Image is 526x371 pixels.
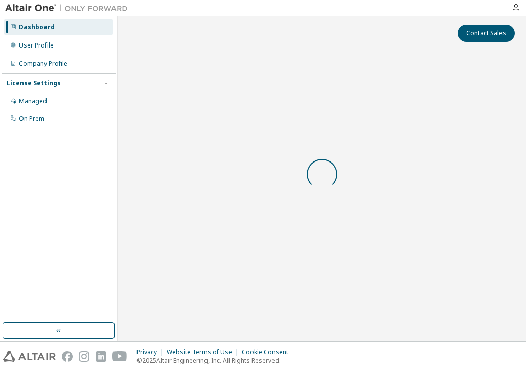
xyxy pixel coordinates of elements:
[96,351,106,362] img: linkedin.svg
[7,79,61,87] div: License Settings
[136,348,167,356] div: Privacy
[3,351,56,362] img: altair_logo.svg
[112,351,127,362] img: youtube.svg
[19,23,55,31] div: Dashboard
[19,114,44,123] div: On Prem
[19,60,67,68] div: Company Profile
[458,25,515,42] button: Contact Sales
[62,351,73,362] img: facebook.svg
[5,3,133,13] img: Altair One
[79,351,89,362] img: instagram.svg
[242,348,294,356] div: Cookie Consent
[167,348,242,356] div: Website Terms of Use
[19,97,47,105] div: Managed
[136,356,294,365] p: © 2025 Altair Engineering, Inc. All Rights Reserved.
[19,41,54,50] div: User Profile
